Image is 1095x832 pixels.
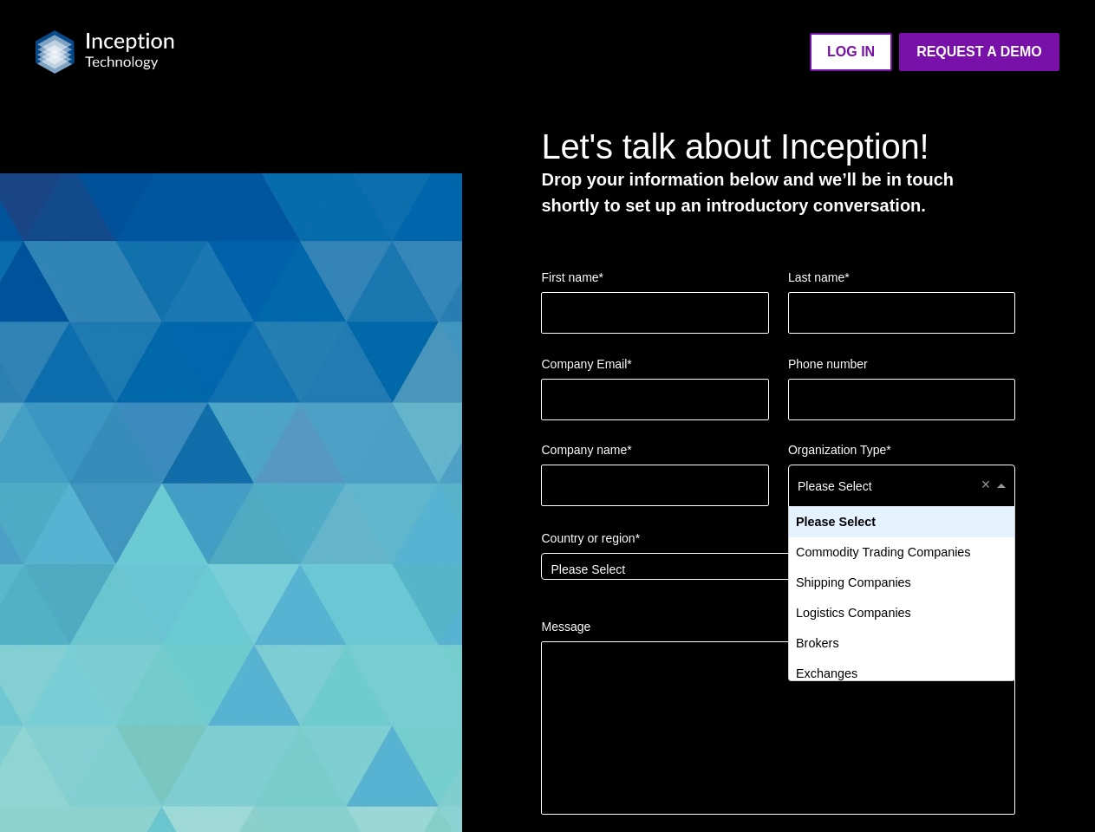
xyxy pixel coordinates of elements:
a: LOG IN [810,33,892,71]
span: Country or region [541,531,635,545]
span: Please Select [551,562,625,576]
div: Please Select [789,507,1015,537]
h2: Let's talk about Inception! [541,127,1015,166]
span: Company name [541,443,627,457]
a: Request a Demo [899,33,1059,71]
span: Message [541,620,590,634]
p: Drop your information below and we’ll be in touch shortly to set up an introductory conversation. [541,166,1015,218]
div: Shipping Companies [789,568,1015,598]
span: Company Email [541,357,627,371]
div: grid [789,507,1015,680]
div: Brokers [789,628,1015,659]
span: Last name [788,270,844,284]
span: Clear value [978,465,993,506]
span: Please Select [798,479,872,493]
strong: LOG IN [827,44,875,59]
strong: Request a Demo [916,44,1042,59]
div: Commodity Trading Companies [789,537,1015,568]
div: Logistics Companies [789,598,1015,628]
span: Phone number [788,357,868,371]
span: First name [541,270,598,284]
span: Organization Type [788,443,886,457]
div: Exchanges [789,659,1015,689]
span: × [981,477,991,492]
